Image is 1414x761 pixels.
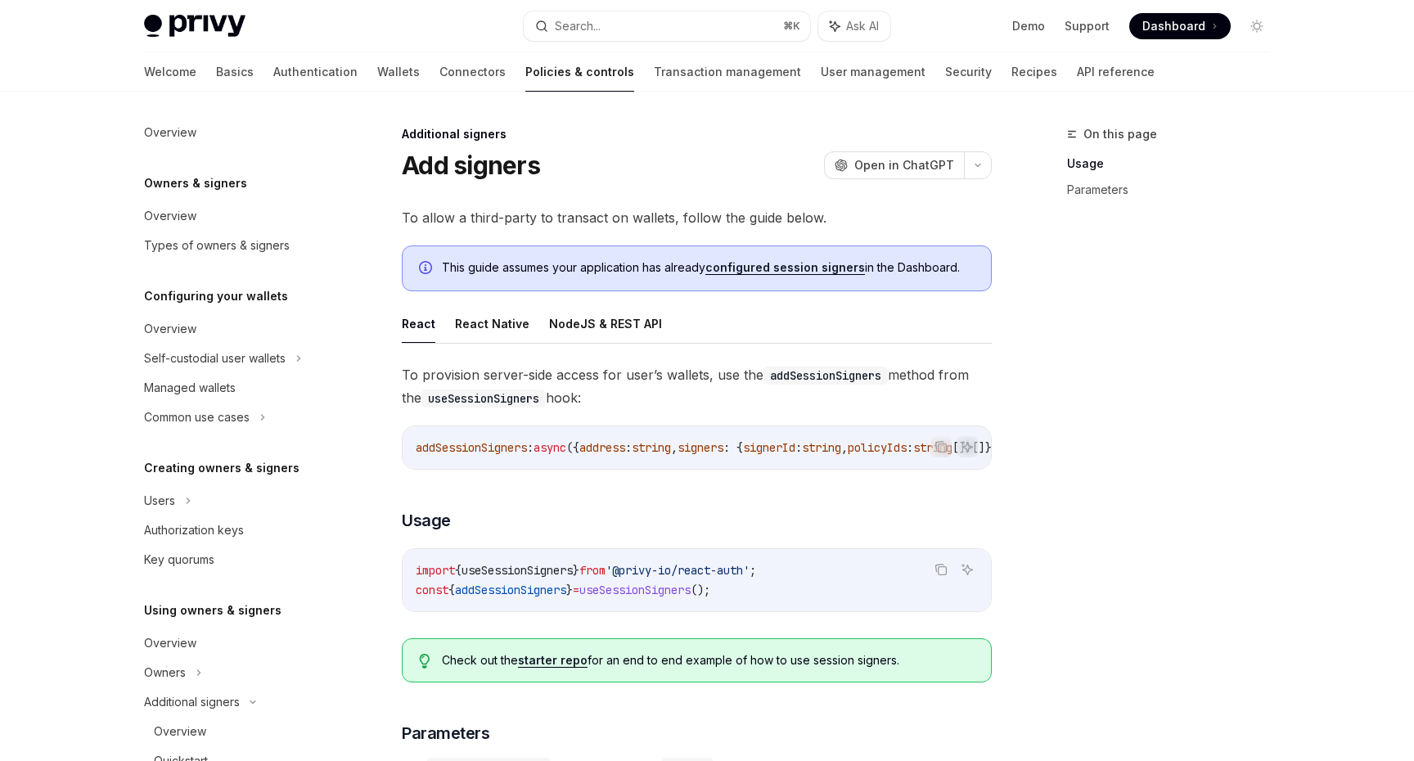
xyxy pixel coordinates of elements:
a: Overview [131,118,340,147]
a: Policies & controls [525,52,634,92]
span: = [573,583,579,597]
a: Transaction management [654,52,801,92]
span: Dashboard [1142,18,1205,34]
span: } [573,563,579,578]
a: Connectors [439,52,506,92]
button: React Native [455,304,529,343]
span: Open in ChatGPT [854,157,954,173]
div: Additional signers [402,126,992,142]
a: Managed wallets [131,373,340,403]
button: Copy the contents from the code block [930,436,952,457]
button: Copy the contents from the code block [930,559,952,580]
span: string [913,440,952,455]
a: User management [821,52,925,92]
a: Overview [131,628,340,658]
span: Usage [402,509,451,532]
span: } [566,583,573,597]
button: Ask AI [957,436,978,457]
code: useSessionSigners [421,390,546,408]
span: useSessionSigners [462,563,573,578]
span: { [455,563,462,578]
span: ⌘ K [783,20,800,33]
img: light logo [144,15,245,38]
div: Overview [144,633,196,653]
span: Check out the for an end to end example of how to use session signers. [442,652,975,669]
div: Authorization keys [144,520,244,540]
button: Ask AI [957,559,978,580]
span: To allow a third-party to transact on wallets, follow the guide below. [402,206,992,229]
span: (); [691,583,710,597]
span: : { [723,440,743,455]
a: Demo [1012,18,1045,34]
span: string [632,440,671,455]
button: Ask AI [818,11,890,41]
div: Key quorums [144,550,214,570]
div: Self-custodial user wallets [144,349,286,368]
button: NodeJS & REST API [549,304,662,343]
span: : [527,440,534,455]
div: Overview [144,123,196,142]
span: : [907,440,913,455]
div: Additional signers [144,692,240,712]
a: Support [1065,18,1110,34]
span: signerId [743,440,795,455]
div: Users [144,491,175,511]
h5: Owners & signers [144,173,247,193]
span: addSessionSigners [455,583,566,597]
div: Owners [144,663,186,682]
code: addSessionSigners [763,367,888,385]
a: Welcome [144,52,196,92]
h1: Add signers [402,151,540,180]
a: Dashboard [1129,13,1231,39]
h5: Using owners & signers [144,601,281,620]
a: Overview [131,314,340,344]
span: address [579,440,625,455]
a: starter repo [518,653,588,668]
button: React [402,304,435,343]
span: Parameters [402,722,489,745]
span: const [416,583,448,597]
button: Toggle dark mode [1244,13,1270,39]
h5: Creating owners & signers [144,458,299,478]
span: import [416,563,455,578]
span: : [795,440,802,455]
svg: Info [419,261,435,277]
a: API reference [1077,52,1155,92]
span: async [534,440,566,455]
span: To provision server-side access for user’s wallets, use the method from the hook: [402,363,992,409]
span: string [802,440,841,455]
span: addSessionSigners [416,440,527,455]
div: Common use cases [144,408,250,427]
a: Parameters [1067,177,1283,203]
div: Managed wallets [144,378,236,398]
div: Types of owners & signers [144,236,290,255]
span: { [448,583,455,597]
button: Open in ChatGPT [824,151,964,179]
span: This guide assumes your application has already in the Dashboard. [442,259,975,276]
div: Overview [144,206,196,226]
a: Types of owners & signers [131,231,340,260]
button: Search...⌘K [524,11,810,41]
a: Recipes [1011,52,1057,92]
div: Overview [154,722,206,741]
span: Ask AI [846,18,879,34]
span: , [671,440,678,455]
span: : [625,440,632,455]
a: Authentication [273,52,358,92]
span: []}[]}) [952,440,998,455]
span: ; [750,563,756,578]
a: Basics [216,52,254,92]
span: useSessionSigners [579,583,691,597]
a: Overview [131,717,340,746]
span: signers [678,440,723,455]
svg: Tip [419,654,430,669]
div: Overview [144,319,196,339]
span: ({ [566,440,579,455]
a: Authorization keys [131,516,340,545]
a: Usage [1067,151,1283,177]
h5: Configuring your wallets [144,286,288,306]
div: Search... [555,16,601,36]
span: '@privy-io/react-auth' [606,563,750,578]
a: configured session signers [705,260,865,275]
a: Wallets [377,52,420,92]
